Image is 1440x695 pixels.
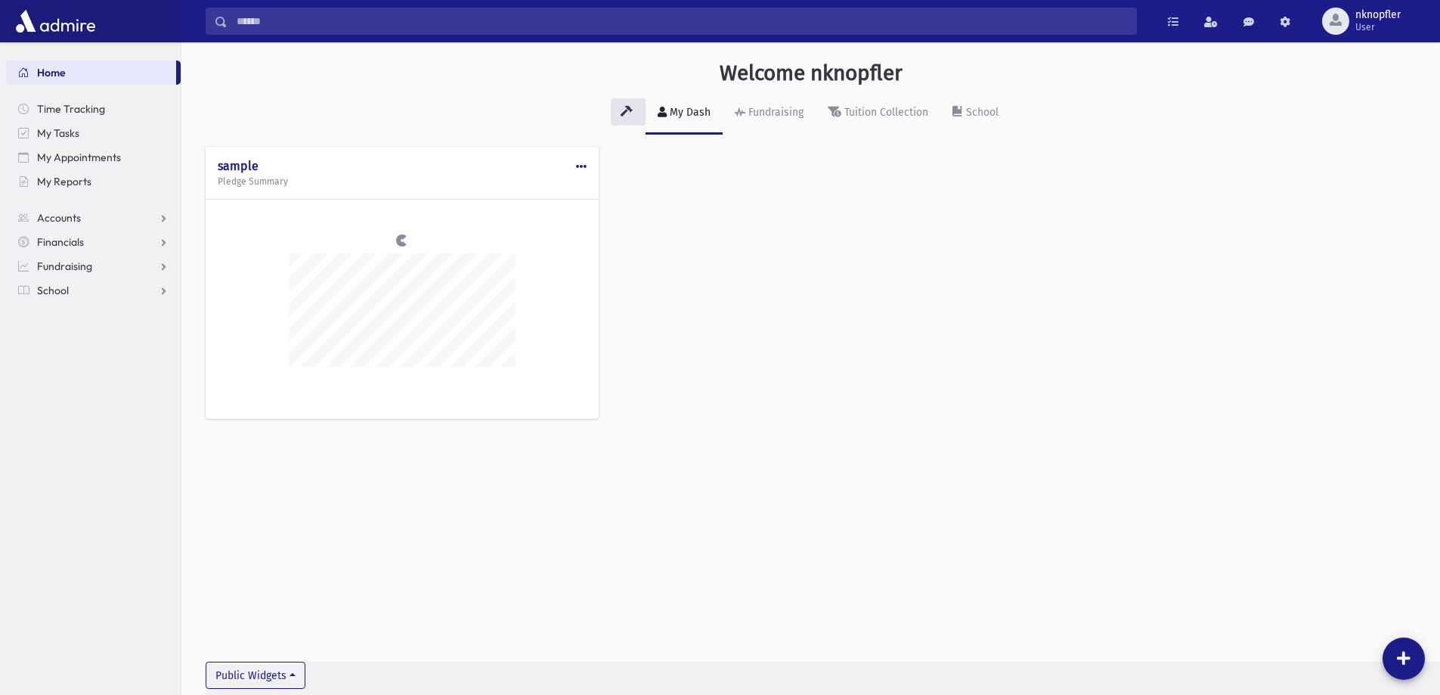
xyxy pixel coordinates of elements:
a: Home [6,61,176,85]
span: Financials [37,235,84,249]
h5: Pledge Summary [218,176,587,187]
button: Public Widgets [206,662,305,689]
h4: sample [218,159,587,173]
a: My Reports [6,169,181,194]
span: Home [37,66,66,79]
h3: Welcome nknopfler [720,61,903,86]
a: School [940,92,1011,135]
img: AdmirePro [12,6,99,36]
div: My Dash [667,106,711,119]
span: My Reports [37,175,91,188]
div: School [963,106,999,119]
input: Search [228,8,1136,35]
a: School [6,278,181,303]
span: Time Tracking [37,102,105,116]
span: School [37,284,69,297]
span: My Tasks [37,126,79,140]
a: Accounts [6,206,181,230]
div: Tuition Collection [841,106,928,119]
a: Fundraising [6,254,181,278]
span: nknopfler [1355,9,1401,21]
a: My Dash [646,92,723,135]
a: Financials [6,230,181,254]
span: My Appointments [37,150,121,164]
span: User [1355,21,1401,33]
span: Fundraising [37,259,92,273]
a: Time Tracking [6,97,181,121]
a: Fundraising [723,92,816,135]
a: My Appointments [6,145,181,169]
div: Fundraising [745,106,804,119]
a: Tuition Collection [816,92,940,135]
span: Accounts [37,211,81,225]
a: My Tasks [6,121,181,145]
